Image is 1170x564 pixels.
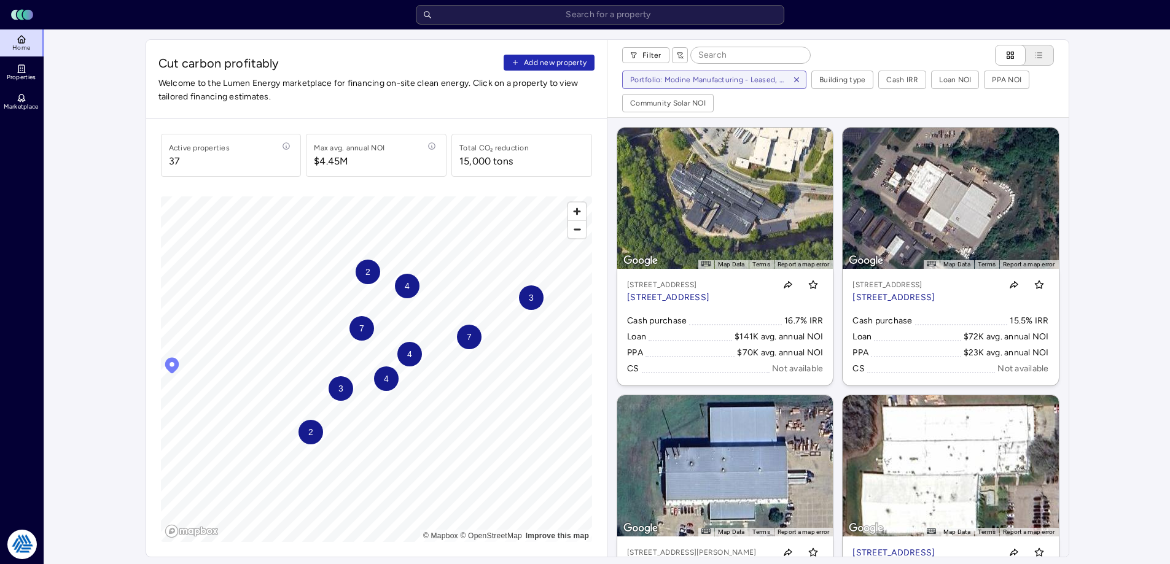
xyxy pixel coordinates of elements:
button: List view [1013,45,1054,66]
div: $70K avg. annual NOI [737,346,823,360]
div: Map marker [349,316,374,341]
div: PPA NOI [992,74,1021,86]
span: Home [12,44,30,52]
div: Not available [772,362,823,376]
div: Map marker [519,285,544,310]
span: 3 [528,291,533,304]
button: Filter [622,47,669,63]
a: Mapbox [423,531,458,540]
canvas: Map [161,196,593,542]
div: Cash purchase [627,314,687,328]
span: 2 [308,425,313,439]
input: Search [691,47,810,63]
div: Cash purchase [852,314,912,328]
button: Add new property [504,55,595,71]
div: Max avg. annual NOI [314,142,384,154]
div: Map marker [163,356,181,378]
div: Loan NOI [939,74,971,86]
span: 37 [169,154,230,169]
div: $72K avg. annual NOI [964,330,1049,344]
button: PPA NOI [985,71,1029,88]
p: [STREET_ADDRESS] [852,291,935,304]
button: Toggle favorite [803,543,823,562]
div: $141K avg. annual NOI [735,330,823,344]
a: Map[STREET_ADDRESS][STREET_ADDRESS]Toggle favoriteCash purchase16.7% IRRLoan$141K avg. annual NOI... [617,128,833,385]
a: Map feedback [526,531,589,540]
span: 7 [466,330,471,344]
div: Loan [627,330,646,344]
div: 15.5% IRR [1010,314,1048,328]
button: Toggle favorite [803,275,823,295]
button: Zoom in [568,203,586,220]
span: Cut carbon profitably [158,55,499,72]
span: 4 [407,347,411,361]
span: 4 [404,279,409,293]
div: PPA [852,346,868,360]
button: Toggle favorite [1029,275,1049,295]
button: Portfolio: Modine Manufacturing - Leased, Modine Manufacturing - Owned [623,71,787,88]
p: [STREET_ADDRESS] [627,291,709,304]
span: Properties [7,74,36,81]
p: [STREET_ADDRESS][PERSON_NAME] [627,546,770,558]
button: Toggle favorite [1029,543,1049,562]
p: [STREET_ADDRESS] [627,279,709,291]
div: PPA [627,346,643,360]
span: Welcome to the Lumen Energy marketplace for financing on-site clean energy. Click on a property t... [158,77,595,104]
div: Map marker [374,366,399,391]
div: CS [627,362,639,376]
div: Community Solar NOI [630,97,706,109]
a: Map[STREET_ADDRESS][STREET_ADDRESS]Toggle favoriteCash purchase15.5% IRRLoan$72K avg. annual NOIP... [843,128,1058,385]
span: $4.45M [314,154,384,169]
button: Loan NOI [932,71,978,88]
div: Map marker [298,420,323,444]
input: Search for a property [416,5,784,25]
div: Loan [852,330,872,344]
span: Zoom out [568,221,586,238]
div: Map marker [395,274,419,298]
div: Map marker [356,260,380,284]
div: Building type [819,74,865,86]
button: Community Solar NOI [623,95,713,112]
a: OpenStreetMap [460,531,522,540]
span: Marketplace [4,103,38,110]
span: 4 [383,372,388,385]
div: 15,000 tons [459,154,513,169]
span: 7 [359,322,364,335]
img: Tradition Energy [7,530,37,559]
div: CS [852,362,865,376]
div: Map marker [457,325,482,349]
button: Zoom out [568,220,586,238]
p: [STREET_ADDRESS] [852,279,935,291]
span: Add new property [524,56,587,69]
div: Active properties [169,142,230,154]
a: Mapbox logo [165,524,219,538]
div: Cash IRR [886,74,918,86]
div: Total CO₂ reduction [459,142,529,154]
span: 3 [338,382,343,395]
button: Building type [812,71,873,88]
span: 2 [365,265,370,279]
button: Cards view [995,45,1026,66]
div: $23K avg. annual NOI [964,346,1049,360]
div: Map marker [329,376,353,401]
div: Not available [997,362,1048,376]
div: 16.7% IRR [784,314,823,328]
div: Map marker [397,342,422,366]
div: Portfolio: Modine Manufacturing - Leased, Modine Manufacturing - Owned [630,74,785,86]
button: Cash IRR [879,71,926,88]
p: [STREET_ADDRESS] [852,546,935,560]
span: Filter [642,49,661,61]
